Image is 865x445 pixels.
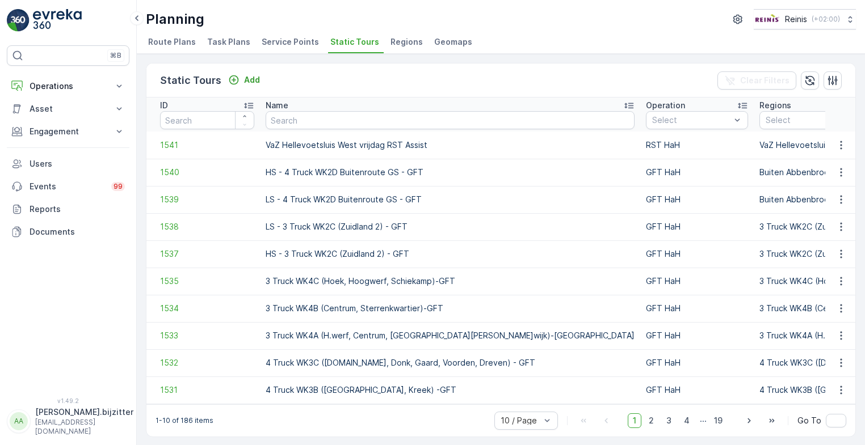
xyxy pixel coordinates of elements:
[812,15,840,24] p: ( +02:00 )
[30,103,107,115] p: Asset
[640,376,754,404] td: GFT HaH
[679,413,695,428] span: 4
[160,139,254,151] a: 1541
[7,120,129,143] button: Engagement
[260,213,640,240] td: LS - 3 Truck WK2C (Zuidland 2) - GFT
[754,13,780,26] img: Reinis-Logo-Vrijstaand_Tekengebied-1-copy2_aBO4n7j.png
[35,406,133,418] p: [PERSON_NAME].bijzitter
[260,240,640,268] td: HS - 3 Truck WK2C (Zuidland 2) - GFT
[640,186,754,213] td: GFT HaH
[640,268,754,295] td: GFT HaH
[35,418,133,436] p: [EMAIL_ADDRESS][DOMAIN_NAME]
[30,226,125,238] p: Documents
[644,413,659,428] span: 2
[160,330,254,341] a: 1533
[7,221,129,243] a: Documents
[700,413,707,428] p: ...
[160,221,254,232] a: 1538
[628,413,641,428] span: 1
[114,182,123,191] p: 99
[640,349,754,376] td: GFT HaH
[7,175,129,198] a: Events99
[262,36,319,48] span: Service Points
[260,376,640,404] td: 4 Truck WK3B ([GEOGRAPHIC_DATA], Kreek) -GFT
[759,100,791,111] p: Regions
[640,322,754,349] td: GFT HaH
[7,9,30,32] img: logo
[7,98,129,120] button: Asset
[30,158,125,169] p: Users
[224,73,264,87] button: Add
[146,10,204,28] p: Planning
[160,357,254,368] a: 1532
[30,181,104,192] p: Events
[390,36,423,48] span: Regions
[646,100,685,111] p: Operation
[260,132,640,159] td: VaZ Hellevoetsluis West vrijdag RST Assist
[640,295,754,322] td: GFT HaH
[434,36,472,48] span: Geomaps
[160,303,254,314] a: 1534
[260,295,640,322] td: 3 Truck WK4B (Centrum, Sterrenkwartier)-GFT
[160,167,254,178] a: 1540
[260,268,640,295] td: 3 Truck WK4C (Hoek, Hoogwerf, Schiekamp)-GFT
[652,115,730,126] p: Select
[260,159,640,186] td: HS - 4 Truck WK2D Buitenroute GS - GFT
[207,36,250,48] span: Task Plans
[266,111,635,129] input: Search
[7,198,129,221] a: Reports
[7,397,129,404] span: v 1.49.2
[160,276,254,287] a: 1535
[754,9,856,29] button: Reinis(+02:00)
[156,416,213,425] p: 1-10 of 186 items
[797,415,821,426] span: Go To
[260,186,640,213] td: LS - 4 Truck WK2D Buitenroute GS - GFT
[10,412,28,430] div: AA
[7,406,129,436] button: AA[PERSON_NAME].bijzitter[EMAIL_ADDRESS][DOMAIN_NAME]
[7,75,129,98] button: Operations
[785,14,807,25] p: Reinis
[640,159,754,186] td: GFT HaH
[160,194,254,205] a: 1539
[244,74,260,86] p: Add
[7,152,129,175] a: Users
[260,349,640,376] td: 4 Truck WK3C ([DOMAIN_NAME], Donk, Gaard, Voorden, Dreven) - GFT
[661,413,677,428] span: 3
[709,413,728,428] span: 19
[640,240,754,268] td: GFT HaH
[740,75,790,86] p: Clear Filters
[30,80,107,92] p: Operations
[640,213,754,240] td: GFT HaH
[640,132,754,159] td: RST HaH
[160,384,254,396] a: 1531
[260,322,640,349] td: 3 Truck WK4A (H.werf, Centrum, [GEOGRAPHIC_DATA][PERSON_NAME]wijk)-[GEOGRAPHIC_DATA]
[110,51,121,60] p: ⌘B
[160,100,168,111] p: ID
[160,248,254,260] a: 1537
[30,126,107,137] p: Engagement
[148,36,196,48] span: Route Plans
[266,100,288,111] p: Name
[33,9,82,32] img: logo_light-DOdMpM7g.png
[330,36,379,48] span: Static Tours
[30,204,125,215] p: Reports
[160,73,221,88] p: Static Tours
[717,71,796,90] button: Clear Filters
[160,111,254,129] input: Search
